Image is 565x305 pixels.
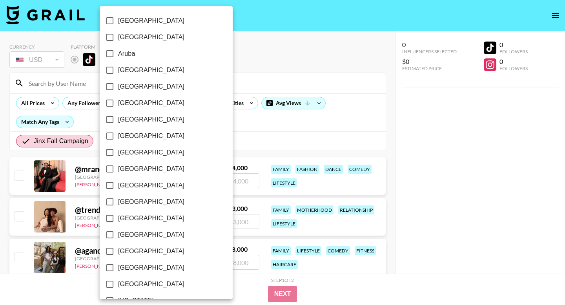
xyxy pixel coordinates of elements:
[118,148,184,157] span: [GEOGRAPHIC_DATA]
[118,33,184,42] span: [GEOGRAPHIC_DATA]
[118,214,184,223] span: [GEOGRAPHIC_DATA]
[118,263,184,272] span: [GEOGRAPHIC_DATA]
[118,65,184,75] span: [GEOGRAPHIC_DATA]
[118,247,184,256] span: [GEOGRAPHIC_DATA]
[118,115,184,124] span: [GEOGRAPHIC_DATA]
[118,49,135,58] span: Aruba
[118,230,184,240] span: [GEOGRAPHIC_DATA]
[118,197,184,207] span: [GEOGRAPHIC_DATA]
[118,164,184,174] span: [GEOGRAPHIC_DATA]
[118,181,184,190] span: [GEOGRAPHIC_DATA]
[118,98,184,108] span: [GEOGRAPHIC_DATA]
[118,131,184,141] span: [GEOGRAPHIC_DATA]
[118,82,184,91] span: [GEOGRAPHIC_DATA]
[118,280,184,289] span: [GEOGRAPHIC_DATA]
[118,16,184,25] span: [GEOGRAPHIC_DATA]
